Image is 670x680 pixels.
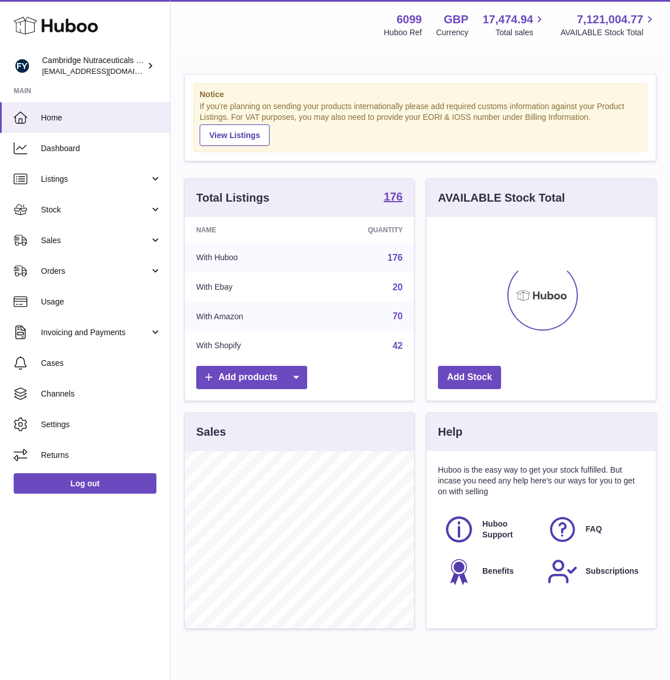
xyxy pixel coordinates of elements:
a: 20 [392,282,403,292]
span: Home [41,112,162,123]
td: With Amazon [185,302,311,331]
span: Sales [41,235,150,246]
span: Orders [41,266,150,277]
strong: 6099 [396,12,422,27]
a: 17,474.94 Total sales [482,12,546,38]
a: 176 [384,191,403,205]
a: Add products [196,366,307,389]
div: Huboo Ref [384,27,422,38]
strong: Notice [200,89,641,100]
div: Currency [436,27,469,38]
span: Stock [41,205,150,215]
a: Add Stock [438,366,501,389]
span: Huboo Support [482,519,535,540]
p: Huboo is the easy way to get your stock fulfilled. But incase you need any help here's our ways f... [438,465,644,497]
a: 42 [392,341,403,351]
span: Channels [41,389,162,399]
strong: GBP [444,12,468,27]
strong: 176 [384,191,403,202]
div: Cambridge Nutraceuticals Ltd [42,55,144,77]
a: Log out [14,473,156,494]
h3: AVAILABLE Stock Total [438,190,565,206]
a: Subscriptions [547,556,639,587]
a: Benefits [444,556,536,587]
td: With Huboo [185,243,311,273]
span: [EMAIL_ADDRESS][DOMAIN_NAME] [42,66,167,76]
span: 17,474.94 [482,12,533,27]
span: Total sales [495,27,546,38]
img: huboo@camnutra.com [14,57,31,74]
th: Name [185,217,311,243]
a: 7,121,004.77 AVAILABLE Stock Total [560,12,656,38]
span: Dashboard [41,143,162,154]
a: Huboo Support [444,514,536,545]
td: With Ebay [185,273,311,302]
a: 176 [387,253,403,262]
span: Subscriptions [586,566,639,577]
h3: Sales [196,424,226,440]
h3: Total Listings [196,190,270,206]
span: AVAILABLE Stock Total [560,27,656,38]
h3: Help [438,424,462,440]
span: Benefits [482,566,514,577]
span: Cases [41,358,162,369]
span: 7,121,004.77 [577,12,643,27]
a: FAQ [547,514,639,545]
span: Invoicing and Payments [41,327,150,338]
th: Quantity [311,217,414,243]
span: Usage [41,297,162,307]
span: Settings [41,419,162,430]
span: Returns [41,450,162,461]
span: Listings [41,174,150,185]
a: View Listings [200,124,270,146]
div: If you're planning on sending your products internationally please add required customs informati... [200,101,641,145]
span: FAQ [586,524,602,535]
td: With Shopify [185,331,311,361]
a: 70 [392,311,403,321]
